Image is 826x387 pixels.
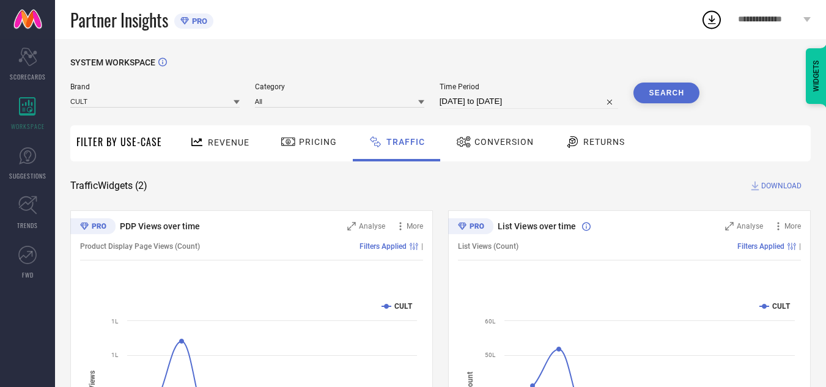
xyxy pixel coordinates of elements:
[421,242,423,251] span: |
[799,242,801,251] span: |
[485,318,496,325] text: 60L
[737,222,763,230] span: Analyse
[784,222,801,230] span: More
[701,9,723,31] div: Open download list
[11,122,45,131] span: WORKSPACE
[394,302,413,311] text: CULT
[70,57,155,67] span: SYSTEM WORKSPACE
[189,17,207,26] span: PRO
[208,138,249,147] span: Revenue
[299,137,337,147] span: Pricing
[458,242,518,251] span: List Views (Count)
[111,352,119,358] text: 1L
[111,318,119,325] text: 1L
[70,7,168,32] span: Partner Insights
[80,242,200,251] span: Product Display Page Views (Count)
[440,83,619,91] span: Time Period
[772,302,791,311] text: CULT
[120,221,200,231] span: PDP Views over time
[498,221,576,231] span: List Views over time
[70,83,240,91] span: Brand
[10,72,46,81] span: SCORECARDS
[360,242,407,251] span: Filters Applied
[255,83,424,91] span: Category
[70,218,116,237] div: Premium
[448,218,493,237] div: Premium
[725,222,734,230] svg: Zoom
[22,270,34,279] span: FWD
[761,180,802,192] span: DOWNLOAD
[633,83,699,103] button: Search
[407,222,423,230] span: More
[386,137,425,147] span: Traffic
[76,135,162,149] span: Filter By Use-Case
[737,242,784,251] span: Filters Applied
[17,221,38,230] span: TRENDS
[9,171,46,180] span: SUGGESTIONS
[440,94,619,109] input: Select time period
[583,137,625,147] span: Returns
[347,222,356,230] svg: Zoom
[70,180,147,192] span: Traffic Widgets ( 2 )
[474,137,534,147] span: Conversion
[359,222,385,230] span: Analyse
[485,352,496,358] text: 50L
